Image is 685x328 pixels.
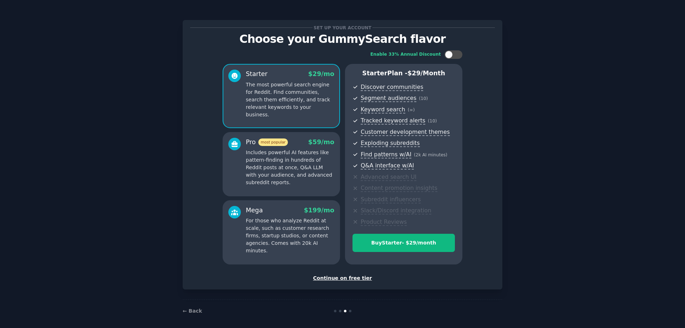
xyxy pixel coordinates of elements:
span: Subreddit influencers [361,196,421,203]
span: Discover communities [361,84,423,91]
div: Buy Starter - $ 29 /month [353,239,455,247]
span: ( 10 ) [428,118,437,123]
span: Q&A interface w/AI [361,162,414,170]
div: Enable 33% Annual Discount [370,51,441,58]
div: Mega [246,206,263,215]
span: Keyword search [361,106,405,113]
span: Find patterns w/AI [361,151,411,158]
span: $ 29 /mo [308,70,334,77]
p: Starter Plan - [352,69,455,78]
p: The most powerful search engine for Reddit. Find communities, search them efficiently, and track ... [246,81,334,118]
span: Product Reviews [361,218,407,226]
span: Customer development themes [361,128,450,136]
a: ← Back [183,308,202,314]
span: most popular [258,138,288,146]
p: Includes powerful AI features like pattern-finding in hundreds of Reddit posts at once, Q&A LLM w... [246,149,334,186]
span: Segment audiences [361,95,416,102]
p: Choose your GummySearch flavor [190,33,495,45]
span: Set up your account [313,24,373,31]
div: Starter [246,70,268,79]
div: Continue on free tier [190,274,495,282]
span: Exploding subreddits [361,140,420,147]
div: Pro [246,138,288,147]
span: $ 199 /mo [304,207,334,214]
p: For those who analyze Reddit at scale, such as customer research firms, startup studios, or conte... [246,217,334,254]
button: BuyStarter- $29/month [352,234,455,252]
span: Slack/Discord integration [361,207,431,215]
span: Advanced search UI [361,173,416,181]
span: $ 29 /month [407,70,445,77]
span: ( 10 ) [419,96,428,101]
span: ( ∞ ) [408,107,415,112]
span: $ 59 /mo [308,138,334,146]
span: ( 2k AI minutes ) [414,152,447,157]
span: Content promotion insights [361,185,437,192]
span: Tracked keyword alerts [361,117,425,125]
